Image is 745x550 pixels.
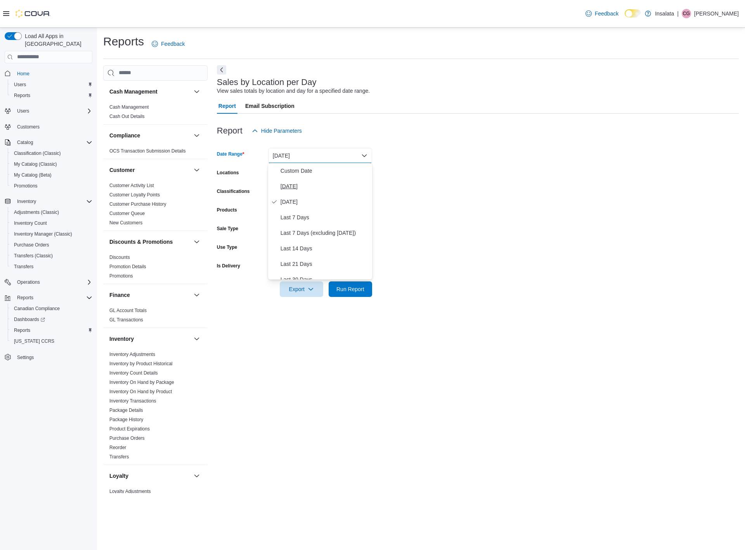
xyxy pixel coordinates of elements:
span: Washington CCRS [11,337,92,346]
div: Cash Management [103,102,208,124]
span: Adjustments (Classic) [14,209,59,215]
span: Custom Date [281,166,369,175]
button: Home [2,68,95,79]
span: Reports [11,326,92,335]
input: Dark Mode [625,9,641,17]
a: Feedback [149,36,188,52]
label: Locations [217,170,239,176]
span: Canadian Compliance [14,305,60,312]
a: Canadian Compliance [11,304,63,313]
a: Promotions [11,181,41,191]
div: Finance [103,306,208,328]
a: Inventory Adjustments [109,352,155,357]
button: [US_STATE] CCRS [8,336,95,347]
span: My Catalog (Beta) [14,172,52,178]
h3: Discounts & Promotions [109,238,173,246]
span: Catalog [14,138,92,147]
span: Operations [17,279,40,285]
span: Promotions [11,181,92,191]
button: Discounts & Promotions [192,237,201,246]
span: Adjustments (Classic) [11,208,92,217]
span: Reports [14,327,30,333]
span: Users [14,82,26,88]
span: Run Report [336,285,364,293]
label: Classifications [217,188,250,194]
span: Dashboards [14,316,45,323]
h3: Report [217,126,243,135]
span: Load All Apps in [GEOGRAPHIC_DATA] [22,32,92,48]
a: Inventory On Hand by Product [109,389,172,394]
span: My Catalog (Beta) [11,170,92,180]
a: Package Details [109,408,143,413]
span: My Catalog (Classic) [11,160,92,169]
span: Customers [14,122,92,132]
span: Inventory Count [11,219,92,228]
a: New Customers [109,220,142,226]
label: Products [217,207,237,213]
a: Users [11,80,29,89]
span: Last 21 Days [281,259,369,269]
h1: Reports [103,34,144,49]
a: Reports [11,326,33,335]
a: Reorder [109,445,126,450]
a: Feedback [582,6,622,21]
span: Classification (Classic) [14,150,61,156]
a: Purchase Orders [11,240,52,250]
button: Transfers [8,261,95,272]
a: Inventory by Product Historical [109,361,173,366]
span: Promotions [14,183,38,189]
a: Dashboards [8,314,95,325]
button: Users [2,106,95,116]
label: Is Delivery [217,263,240,269]
a: My Catalog (Classic) [11,160,60,169]
div: View sales totals by location and day for a specified date range. [217,87,370,95]
span: Settings [17,354,34,361]
button: Customer [192,165,201,175]
span: [DATE] [281,182,369,191]
a: Loyalty Adjustments [109,489,151,494]
button: Compliance [192,131,201,140]
span: Transfers (Classic) [11,251,92,260]
button: Inventory Count [8,218,95,229]
a: Promotions [109,273,133,279]
a: Customer Loyalty Points [109,192,160,198]
span: Inventory Count [14,220,47,226]
a: Cash Management [109,104,149,110]
a: Customer Purchase History [109,201,166,207]
button: Inventory [14,197,39,206]
h3: Sales by Location per Day [217,78,317,87]
a: Home [14,69,33,78]
a: Reports [11,91,33,100]
a: Inventory On Hand by Package [109,380,174,385]
span: Reports [14,293,92,302]
a: Customer Activity List [109,183,154,188]
button: Transfers (Classic) [8,250,95,261]
span: Report [218,98,236,114]
a: Settings [14,353,37,362]
span: Customers [17,124,40,130]
button: Run Report [329,281,372,297]
span: Export [284,281,319,297]
span: Feedback [595,10,619,17]
span: Hide Parameters [261,127,302,135]
button: Promotions [8,180,95,191]
a: GL Transactions [109,317,143,323]
img: Cova [16,10,50,17]
div: Customer [103,181,208,231]
button: Hide Parameters [249,123,305,139]
span: Last 30 Days [281,275,369,284]
span: Reports [11,91,92,100]
span: Reports [14,92,30,99]
span: Reports [17,295,33,301]
span: Last 14 Days [281,244,369,253]
button: Catalog [14,138,36,147]
a: OCS Transaction Submission Details [109,148,186,154]
button: Cash Management [109,88,191,95]
span: Users [11,80,92,89]
button: Inventory [192,334,201,344]
button: Operations [14,278,43,287]
span: Catalog [17,139,33,146]
span: Classification (Classic) [11,149,92,158]
button: Inventory Manager (Classic) [8,229,95,239]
